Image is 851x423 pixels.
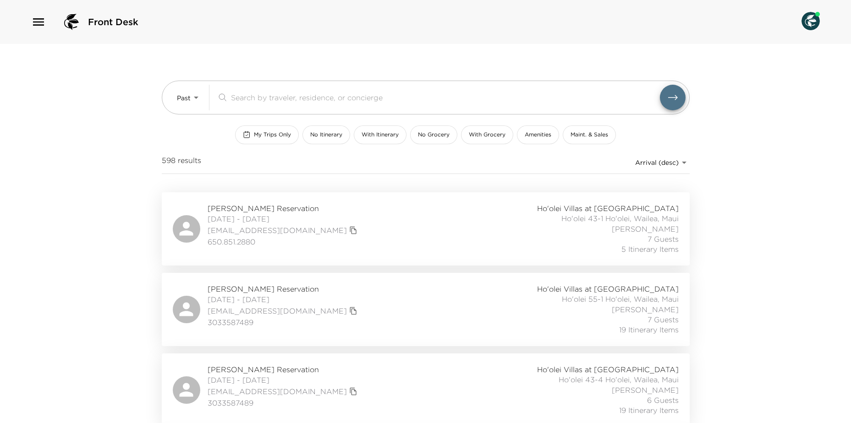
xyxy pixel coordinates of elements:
[612,385,679,395] span: [PERSON_NAME]
[571,131,608,139] span: Maint. & Sales
[525,131,551,139] span: Amenities
[563,125,616,144] button: Maint. & Sales
[254,131,291,139] span: My Trips Only
[648,234,679,244] span: 7 Guests
[162,192,690,266] a: [PERSON_NAME] Reservation[DATE] - [DATE][EMAIL_ADDRESS][DOMAIN_NAME]copy primary member email650....
[612,304,679,315] span: [PERSON_NAME]
[362,131,399,139] span: With Itinerary
[235,125,299,144] button: My Trips Only
[347,304,360,317] button: copy primary member email
[461,125,513,144] button: With Grocery
[347,224,360,237] button: copy primary member email
[60,11,82,33] img: logo
[208,203,360,213] span: [PERSON_NAME] Reservation
[208,294,360,304] span: [DATE] - [DATE]
[162,273,690,346] a: [PERSON_NAME] Reservation[DATE] - [DATE][EMAIL_ADDRESS][DOMAIN_NAME]copy primary member email3033...
[802,12,820,30] img: User
[619,325,679,335] span: 19 Itinerary Items
[537,284,679,294] span: Ho'olei Villas at [GEOGRAPHIC_DATA]
[177,94,191,102] span: Past
[537,203,679,213] span: Ho'olei Villas at [GEOGRAPHIC_DATA]
[469,131,505,139] span: With Grocery
[561,213,679,223] span: Ho'olei 43-1 Ho'olei, Wailea, Maui
[621,244,679,254] span: 5 Itinerary Items
[208,364,360,374] span: [PERSON_NAME] Reservation
[88,16,138,28] span: Front Desk
[208,386,347,396] a: [EMAIL_ADDRESS][DOMAIN_NAME]
[208,237,360,247] span: 650.851.2880
[410,125,457,144] button: No Grocery
[208,225,347,235] a: [EMAIL_ADDRESS][DOMAIN_NAME]
[347,385,360,398] button: copy primary member email
[559,374,679,385] span: Ho'olei 43-4 Ho'olei, Wailea, Maui
[647,395,679,405] span: 6 Guests
[208,375,360,385] span: [DATE] - [DATE]
[612,224,679,234] span: [PERSON_NAME]
[354,125,406,144] button: With Itinerary
[302,125,350,144] button: No Itinerary
[231,92,660,103] input: Search by traveler, residence, or concierge
[208,214,360,224] span: [DATE] - [DATE]
[310,131,342,139] span: No Itinerary
[635,158,679,167] span: Arrival (desc)
[418,131,450,139] span: No Grocery
[537,364,679,374] span: Ho'olei Villas at [GEOGRAPHIC_DATA]
[208,398,360,408] span: 3033587489
[619,405,679,415] span: 19 Itinerary Items
[562,294,679,304] span: Ho'olei 55-1 Ho'olei, Wailea, Maui
[162,155,201,170] span: 598 results
[208,317,360,327] span: 3033587489
[517,125,559,144] button: Amenities
[208,284,360,294] span: [PERSON_NAME] Reservation
[208,306,347,316] a: [EMAIL_ADDRESS][DOMAIN_NAME]
[648,315,679,325] span: 7 Guests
